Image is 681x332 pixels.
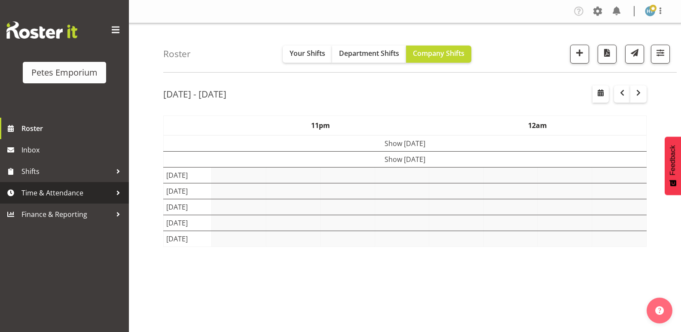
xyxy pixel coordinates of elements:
td: [DATE] [164,199,212,215]
button: Company Shifts [406,46,471,63]
div: Petes Emporium [31,66,98,79]
td: [DATE] [164,183,212,199]
td: [DATE] [164,231,212,247]
button: Department Shifts [332,46,406,63]
button: Send a list of all shifts for the selected filtered period to all rostered employees. [625,45,644,64]
button: Download a PDF of the roster according to the set date range. [598,45,617,64]
th: 12am [429,116,647,135]
button: Your Shifts [283,46,332,63]
span: Department Shifts [339,49,399,58]
span: Inbox [21,143,125,156]
img: helena-tomlin701.jpg [645,6,655,16]
span: Shifts [21,165,112,178]
button: Add a new shift [570,45,589,64]
img: Rosterit website logo [6,21,77,39]
h4: Roster [163,49,191,59]
span: Finance & Reporting [21,208,112,221]
td: [DATE] [164,215,212,231]
span: Company Shifts [413,49,464,58]
button: Filter Shifts [651,45,670,64]
button: Feedback - Show survey [665,137,681,195]
td: Show [DATE] [164,135,647,152]
img: help-xxl-2.png [655,306,664,315]
span: Time & Attendance [21,186,112,199]
span: Feedback [669,145,677,175]
h2: [DATE] - [DATE] [163,88,226,100]
td: [DATE] [164,167,212,183]
button: Select a specific date within the roster. [592,85,609,103]
span: Roster [21,122,125,135]
span: Your Shifts [290,49,325,58]
td: Show [DATE] [164,151,647,167]
th: 11pm [212,116,429,135]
